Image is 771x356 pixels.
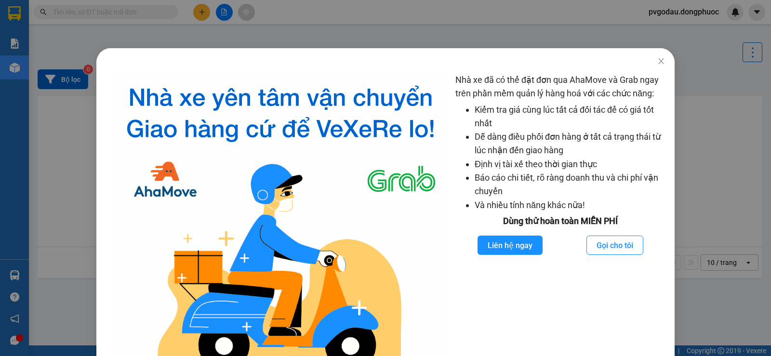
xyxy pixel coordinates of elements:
[475,103,665,131] li: Kiểm tra giá cùng lúc tất cả đối tác để có giá tốt nhất
[586,236,643,255] button: Gọi cho tôi
[657,57,665,65] span: close
[455,214,665,228] div: Dùng thử hoàn toàn MIỄN PHÍ
[597,239,633,251] span: Gọi cho tôi
[648,48,675,75] button: Close
[475,198,665,212] li: Và nhiều tính năng khác nữa!
[475,130,665,158] li: Dễ dàng điều phối đơn hàng ở tất cả trạng thái từ lúc nhận đến giao hàng
[488,239,532,251] span: Liên hệ ngay
[475,158,665,171] li: Định vị tài xế theo thời gian thực
[475,171,665,198] li: Báo cáo chi tiết, rõ ràng doanh thu và chi phí vận chuyển
[478,236,543,255] button: Liên hệ ngay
